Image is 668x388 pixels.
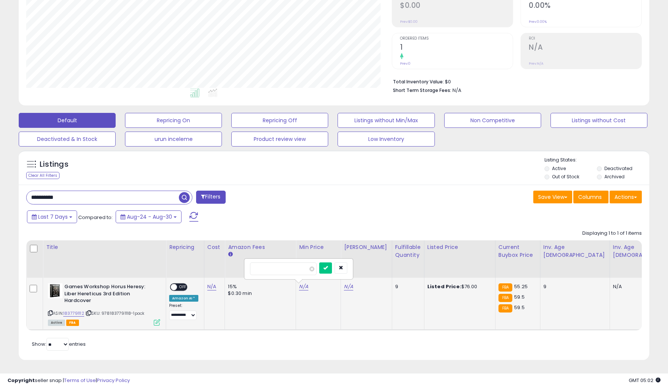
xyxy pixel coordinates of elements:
small: Prev: 0 [400,61,411,66]
div: Displaying 1 to 1 of 1 items [582,230,642,237]
button: Last 7 Days [27,210,77,223]
img: 4171zBc+ugL._SL40_.jpg [48,283,62,298]
button: Aug-24 - Aug-30 [116,210,182,223]
li: $0 [393,77,636,86]
h2: 1 [400,43,513,53]
span: Ordered Items [400,37,513,41]
b: Short Term Storage Fees: [393,87,451,93]
button: Filters [196,191,225,204]
span: Columns [578,193,602,201]
span: N/A [452,87,461,94]
label: Active [552,165,566,172]
button: Save View [533,191,572,203]
a: Privacy Policy [97,377,130,384]
button: Listings without Cost [550,113,647,128]
span: 55.25 [514,283,528,290]
button: Low Inventory [338,132,434,147]
button: Actions [610,191,642,203]
b: Listed Price: [427,283,461,290]
span: Aug-24 - Aug-30 [127,213,172,221]
div: Min Price [299,243,338,251]
small: FBA [498,283,512,292]
div: Clear All Filters [26,172,60,179]
small: Prev: 0.00% [529,19,547,24]
button: urun inceleme [125,132,222,147]
button: Listings without Min/Max [338,113,434,128]
label: Archived [604,173,625,180]
span: 59.5 [514,293,525,301]
div: Cost [207,243,222,251]
button: Product review view [231,132,328,147]
div: 9 [543,283,604,290]
span: FBA [66,320,79,326]
div: $76.00 [427,283,489,290]
button: Non Competitive [444,113,541,128]
div: Fulfillable Quantity [395,243,421,259]
button: Repricing On [125,113,222,128]
div: Preset: [169,303,198,320]
div: 9 [395,283,418,290]
span: ROI [529,37,641,41]
small: FBA [498,294,512,302]
div: $0.30 min [228,290,290,297]
b: Games Workshop Horus Heresy: Liber Hereticus 3rd Edition Hardcover [64,283,155,306]
a: N/A [344,283,353,290]
div: Amazon AI * [169,295,198,302]
h2: 0.00% [529,1,641,11]
small: Amazon Fees. [228,251,232,258]
small: Prev: N/A [529,61,543,66]
span: | SKU: 9781837791118-1pack [85,310,144,316]
a: N/A [207,283,216,290]
label: Out of Stock [552,173,579,180]
button: Columns [573,191,608,203]
div: Amazon Fees [228,243,293,251]
div: Inv. Age [DEMOGRAPHIC_DATA] [543,243,607,259]
span: All listings currently available for purchase on Amazon [48,320,65,326]
small: Prev: $0.00 [400,19,418,24]
div: Repricing [169,243,201,251]
div: [PERSON_NAME] [344,243,388,251]
h2: N/A [529,43,641,53]
div: Listed Price [427,243,492,251]
div: Title [46,243,163,251]
button: Deactivated & In Stock [19,132,116,147]
div: seller snap | | [7,377,130,384]
span: 59.5 [514,304,525,311]
a: N/A [299,283,308,290]
b: Total Inventory Value: [393,78,444,85]
button: Default [19,113,116,128]
span: Show: entries [32,341,86,348]
strong: Copyright [7,377,35,384]
a: 1837791112 [63,310,84,317]
p: Listing States: [545,157,649,164]
span: 2025-09-7 05:02 GMT [629,377,661,384]
label: Deactivated [604,165,632,172]
h2: $0.00 [400,1,513,11]
span: Last 7 Days [38,213,68,221]
div: Current Buybox Price [498,243,537,259]
button: Repricing Off [231,113,328,128]
h5: Listings [40,159,68,170]
div: ASIN: [48,283,160,325]
small: FBA [498,304,512,312]
span: OFF [177,284,189,290]
a: Terms of Use [64,377,96,384]
span: Compared to: [78,214,113,221]
div: 15% [228,283,290,290]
